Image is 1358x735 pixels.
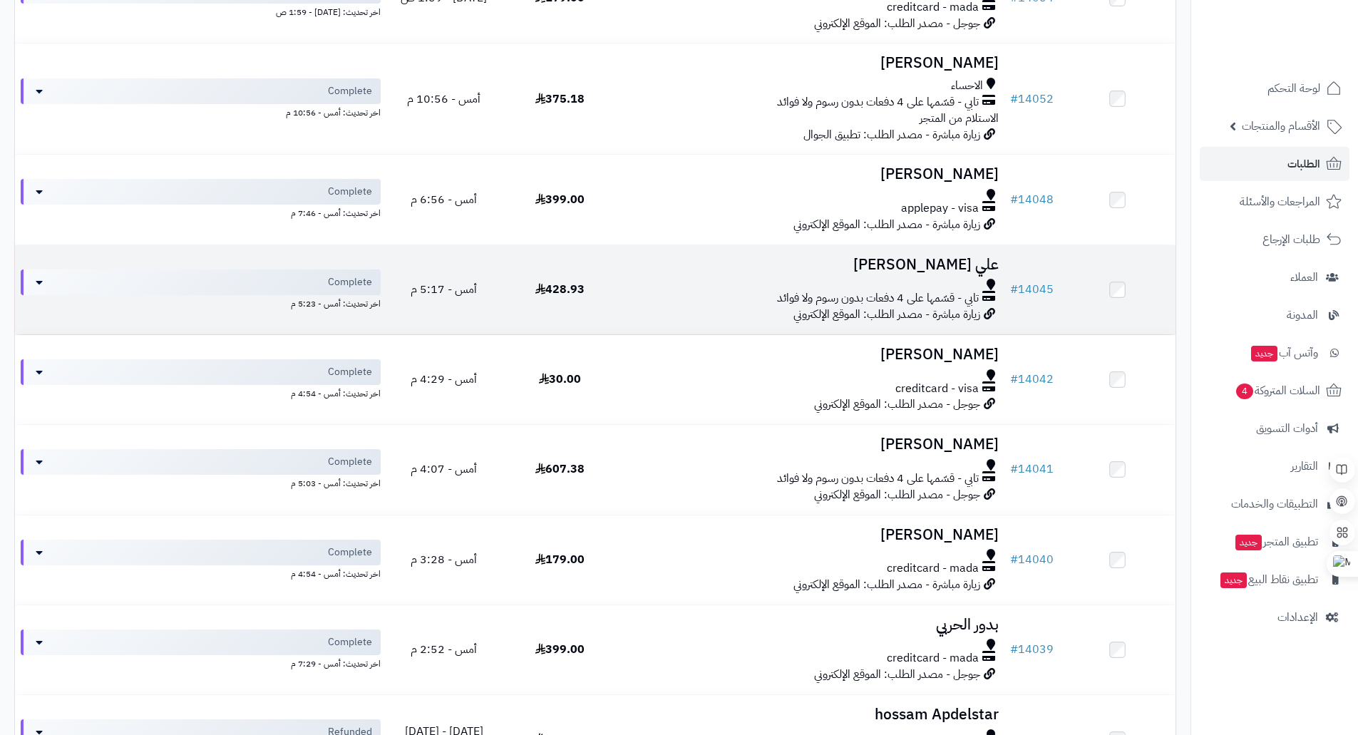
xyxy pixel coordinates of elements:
span: تابي - قسّمها على 4 دفعات بدون رسوم ولا فوائد [777,471,979,487]
span: 399.00 [535,641,585,658]
span: creditcard - mada [887,560,979,577]
span: زيارة مباشرة - مصدر الطلب: الموقع الإلكتروني [793,306,980,323]
span: الأقسام والمنتجات [1242,116,1320,136]
span: المراجعات والأسئلة [1240,192,1320,212]
span: جديد [1251,346,1277,361]
span: زيارة مباشرة - مصدر الطلب: تطبيق الجوال [803,126,980,143]
a: #14042 [1010,371,1054,388]
span: creditcard - mada [887,650,979,667]
a: المراجعات والأسئلة [1200,185,1349,219]
a: #14041 [1010,461,1054,478]
span: Complete [328,84,372,98]
a: تطبيق المتجرجديد [1200,525,1349,559]
h3: بدور الحربي [624,617,999,633]
div: اخر تحديث: [DATE] - 1:59 ص [21,4,381,19]
span: تابي - قسّمها على 4 دفعات بدون رسوم ولا فوائد [777,290,979,307]
a: المدونة [1200,298,1349,332]
span: creditcard - visa [895,381,979,397]
span: جوجل - مصدر الطلب: الموقع الإلكتروني [814,396,980,413]
span: 375.18 [535,91,585,108]
div: اخر تحديث: أمس - 4:54 م [21,385,381,400]
h3: علي [PERSON_NAME] [624,257,999,273]
span: العملاء [1290,267,1318,287]
span: Complete [328,185,372,199]
span: أمس - 5:17 م [411,281,477,298]
span: أمس - 6:56 م [411,191,477,208]
span: التقارير [1291,456,1318,476]
a: لوحة التحكم [1200,71,1349,106]
div: اخر تحديث: أمس - 5:23 م [21,295,381,310]
span: زيارة مباشرة - مصدر الطلب: الموقع الإلكتروني [793,576,980,593]
h3: [PERSON_NAME] [624,166,999,183]
span: 179.00 [535,551,585,568]
span: أمس - 10:56 م [407,91,480,108]
span: # [1010,461,1018,478]
span: 4 [1236,384,1254,400]
span: الإعدادات [1277,607,1318,627]
span: 428.93 [535,281,585,298]
span: 607.38 [535,461,585,478]
div: اخر تحديث: أمس - 7:46 م [21,205,381,220]
a: العملاء [1200,260,1349,294]
a: التقارير [1200,449,1349,483]
span: جوجل - مصدر الطلب: الموقع الإلكتروني [814,15,980,32]
a: #14039 [1010,641,1054,658]
span: 399.00 [535,191,585,208]
span: تطبيق نقاط البيع [1219,570,1318,590]
a: السلات المتروكة4 [1200,374,1349,408]
a: طلبات الإرجاع [1200,222,1349,257]
span: الاستلام من المتجر [920,110,999,127]
span: جديد [1235,535,1262,550]
span: Complete [328,545,372,560]
span: الاحساء [951,78,983,94]
h3: [PERSON_NAME] [624,55,999,71]
div: اخر تحديث: أمس - 5:03 م [21,475,381,490]
span: المدونة [1287,305,1318,325]
h3: [PERSON_NAME] [624,527,999,543]
a: الإعدادات [1200,600,1349,634]
a: الطلبات [1200,147,1349,181]
span: أمس - 3:28 م [411,551,477,568]
span: زيارة مباشرة - مصدر الطلب: الموقع الإلكتروني [793,216,980,233]
span: Complete [328,455,372,469]
a: #14048 [1010,191,1054,208]
span: Complete [328,635,372,649]
span: # [1010,91,1018,108]
span: أمس - 4:07 م [411,461,477,478]
span: # [1010,191,1018,208]
span: التطبيقات والخدمات [1231,494,1318,514]
span: أمس - 4:29 م [411,371,477,388]
h3: hossam Apdelstar [624,706,999,723]
span: # [1010,371,1018,388]
div: اخر تحديث: أمس - 7:29 م [21,655,381,670]
span: جديد [1220,572,1247,588]
a: تطبيق نقاط البيعجديد [1200,562,1349,597]
a: التطبيقات والخدمات [1200,487,1349,521]
span: السلات المتروكة [1235,381,1320,401]
span: تطبيق المتجر [1234,532,1318,552]
a: أدوات التسويق [1200,411,1349,446]
a: وآتس آبجديد [1200,336,1349,370]
span: لوحة التحكم [1267,78,1320,98]
span: تابي - قسّمها على 4 دفعات بدون رسوم ولا فوائد [777,94,979,110]
span: وآتس آب [1250,343,1318,363]
span: Complete [328,365,372,379]
a: #14045 [1010,281,1054,298]
h3: [PERSON_NAME] [624,346,999,363]
span: # [1010,641,1018,658]
span: 30.00 [539,371,581,388]
span: طلبات الإرجاع [1262,230,1320,250]
span: جوجل - مصدر الطلب: الموقع الإلكتروني [814,666,980,683]
span: applepay - visa [901,200,979,217]
span: جوجل - مصدر الطلب: الموقع الإلكتروني [814,486,980,503]
a: #14052 [1010,91,1054,108]
img: logo-2.png [1261,30,1344,60]
h3: [PERSON_NAME] [624,436,999,453]
span: Complete [328,275,372,289]
span: # [1010,551,1018,568]
span: أمس - 2:52 م [411,641,477,658]
span: أدوات التسويق [1256,418,1318,438]
div: اخر تحديث: أمس - 4:54 م [21,565,381,580]
a: #14040 [1010,551,1054,568]
div: اخر تحديث: أمس - 10:56 م [21,104,381,119]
